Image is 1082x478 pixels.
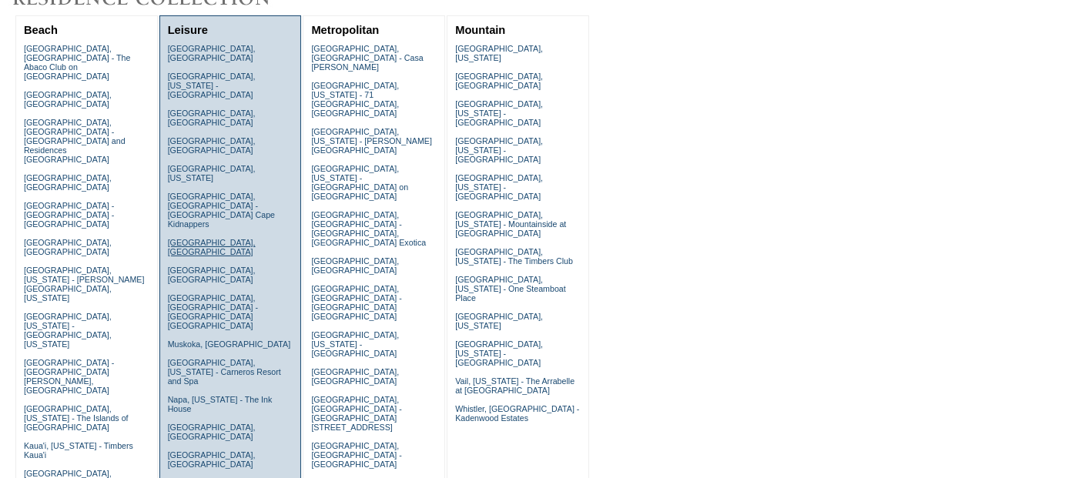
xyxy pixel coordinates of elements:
a: [GEOGRAPHIC_DATA], [GEOGRAPHIC_DATA] - [GEOGRAPHIC_DATA] Cape Kidnappers [168,192,275,229]
a: Napa, [US_STATE] - The Ink House [168,395,273,413]
a: Muskoka, [GEOGRAPHIC_DATA] [168,339,290,349]
a: [GEOGRAPHIC_DATA], [US_STATE] - Mountainside at [GEOGRAPHIC_DATA] [455,210,566,238]
a: [GEOGRAPHIC_DATA], [GEOGRAPHIC_DATA] - [GEOGRAPHIC_DATA] [311,441,401,469]
a: Kaua'i, [US_STATE] - Timbers Kaua'i [24,441,133,460]
a: [GEOGRAPHIC_DATA] - [GEOGRAPHIC_DATA][PERSON_NAME], [GEOGRAPHIC_DATA] [24,358,114,395]
a: [GEOGRAPHIC_DATA], [GEOGRAPHIC_DATA] - [GEOGRAPHIC_DATA][STREET_ADDRESS] [311,395,401,432]
a: [GEOGRAPHIC_DATA], [GEOGRAPHIC_DATA] [24,238,112,256]
a: [GEOGRAPHIC_DATA], [US_STATE] - [PERSON_NAME][GEOGRAPHIC_DATA] [311,127,432,155]
a: [GEOGRAPHIC_DATA], [GEOGRAPHIC_DATA] [311,256,399,275]
a: Leisure [168,24,208,36]
a: [GEOGRAPHIC_DATA] - [GEOGRAPHIC_DATA] - [GEOGRAPHIC_DATA] [24,201,114,229]
a: [GEOGRAPHIC_DATA], [GEOGRAPHIC_DATA] [168,266,256,284]
a: Beach [24,24,58,36]
a: [GEOGRAPHIC_DATA], [GEOGRAPHIC_DATA] - Casa [PERSON_NAME] [311,44,423,72]
a: [GEOGRAPHIC_DATA], [US_STATE] [168,164,256,182]
a: Whistler, [GEOGRAPHIC_DATA] - Kadenwood Estates [455,404,579,423]
a: [GEOGRAPHIC_DATA], [GEOGRAPHIC_DATA] - The Abaco Club on [GEOGRAPHIC_DATA] [24,44,131,81]
a: [GEOGRAPHIC_DATA], [US_STATE] [455,44,543,62]
a: [GEOGRAPHIC_DATA], [US_STATE] - [GEOGRAPHIC_DATA] on [GEOGRAPHIC_DATA] [311,164,408,201]
a: [GEOGRAPHIC_DATA], [US_STATE] - [GEOGRAPHIC_DATA] [311,330,399,358]
a: [GEOGRAPHIC_DATA], [GEOGRAPHIC_DATA] [24,90,112,109]
a: [GEOGRAPHIC_DATA], [US_STATE] - [GEOGRAPHIC_DATA], [US_STATE] [24,312,112,349]
a: [GEOGRAPHIC_DATA], [GEOGRAPHIC_DATA] - [GEOGRAPHIC_DATA] [GEOGRAPHIC_DATA] [311,284,401,321]
a: [GEOGRAPHIC_DATA], [GEOGRAPHIC_DATA] [168,238,256,256]
a: [GEOGRAPHIC_DATA], [US_STATE] [455,312,543,330]
a: [GEOGRAPHIC_DATA], [GEOGRAPHIC_DATA] [24,173,112,192]
a: [GEOGRAPHIC_DATA], [US_STATE] - [GEOGRAPHIC_DATA] [168,72,256,99]
a: [GEOGRAPHIC_DATA], [US_STATE] - [GEOGRAPHIC_DATA] [455,173,543,201]
a: [GEOGRAPHIC_DATA], [US_STATE] - The Islands of [GEOGRAPHIC_DATA] [24,404,129,432]
a: [GEOGRAPHIC_DATA], [GEOGRAPHIC_DATA] [168,450,256,469]
a: Mountain [455,24,505,36]
a: [GEOGRAPHIC_DATA], [GEOGRAPHIC_DATA] [168,44,256,62]
a: [GEOGRAPHIC_DATA], [GEOGRAPHIC_DATA] [168,136,256,155]
a: [GEOGRAPHIC_DATA], [GEOGRAPHIC_DATA] [168,423,256,441]
a: [GEOGRAPHIC_DATA], [US_STATE] - [PERSON_NAME][GEOGRAPHIC_DATA], [US_STATE] [24,266,145,303]
a: [GEOGRAPHIC_DATA], [US_STATE] - [GEOGRAPHIC_DATA] [455,99,543,127]
a: [GEOGRAPHIC_DATA], [GEOGRAPHIC_DATA] [455,72,543,90]
a: [GEOGRAPHIC_DATA], [GEOGRAPHIC_DATA] [311,367,399,386]
a: Metropolitan [311,24,379,36]
a: [GEOGRAPHIC_DATA], [GEOGRAPHIC_DATA] [168,109,256,127]
a: Vail, [US_STATE] - The Arrabelle at [GEOGRAPHIC_DATA] [455,376,574,395]
a: [GEOGRAPHIC_DATA], [US_STATE] - [GEOGRAPHIC_DATA] [455,136,543,164]
a: [GEOGRAPHIC_DATA], [GEOGRAPHIC_DATA] - [GEOGRAPHIC_DATA] [GEOGRAPHIC_DATA] [168,293,258,330]
a: [GEOGRAPHIC_DATA], [US_STATE] - One Steamboat Place [455,275,566,303]
a: [GEOGRAPHIC_DATA], [GEOGRAPHIC_DATA] - [GEOGRAPHIC_DATA] and Residences [GEOGRAPHIC_DATA] [24,118,126,164]
a: [GEOGRAPHIC_DATA], [US_STATE] - [GEOGRAPHIC_DATA] [455,339,543,367]
a: [GEOGRAPHIC_DATA], [US_STATE] - The Timbers Club [455,247,573,266]
a: [GEOGRAPHIC_DATA], [US_STATE] - Carneros Resort and Spa [168,358,281,386]
a: [GEOGRAPHIC_DATA], [US_STATE] - 71 [GEOGRAPHIC_DATA], [GEOGRAPHIC_DATA] [311,81,399,118]
a: [GEOGRAPHIC_DATA], [GEOGRAPHIC_DATA] - [GEOGRAPHIC_DATA], [GEOGRAPHIC_DATA] Exotica [311,210,426,247]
